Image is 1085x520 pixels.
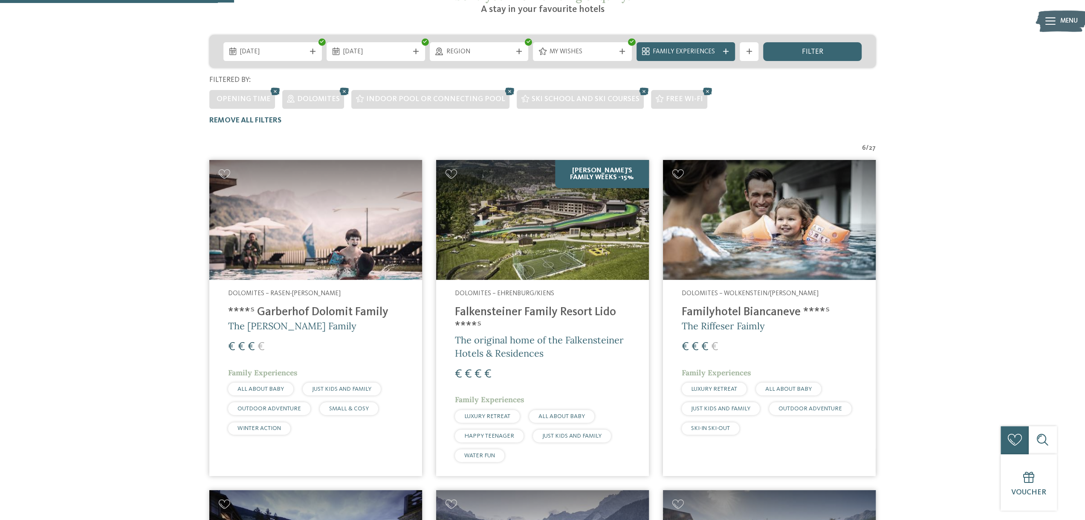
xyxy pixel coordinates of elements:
[228,368,298,378] span: Family Experiences
[237,425,281,431] span: WINTER ACTION
[455,395,524,404] span: Family Experiences
[682,290,819,297] span: Dolomites – Wolkenstein/[PERSON_NAME]
[465,368,472,381] span: €
[862,144,866,153] span: 6
[237,386,284,392] span: ALL ABOUT BABY
[663,160,876,280] img: Looking for family hotels? Find the best ones here!
[542,433,602,439] span: JUST KIDS AND FAMILY
[209,76,251,84] span: Filtered by:
[258,341,265,353] span: €
[480,5,604,14] span: A stay in your favourite hotels
[446,47,512,57] span: Region
[436,160,649,476] a: Looking for family hotels? Find the best ones here! [PERSON_NAME]'s Family Weeks -15% Dolomites –...
[455,368,462,381] span: €
[801,48,823,56] span: filter
[475,368,482,381] span: €
[228,290,341,297] span: Dolomites – Rasen-[PERSON_NAME]
[866,144,869,153] span: /
[778,406,842,412] span: OUTDOOR ADVENTURE
[663,160,876,476] a: Looking for family hotels? Find the best ones here! Dolomites – Wolkenstein/[PERSON_NAME] Familyh...
[228,305,403,320] h4: ****ˢ Garberhof Dolomit Family
[464,453,495,459] span: WATER FUN
[228,341,235,353] span: €
[248,341,255,353] span: €
[238,341,245,353] span: €
[209,160,422,476] a: Looking for family hotels? Find the best ones here! Dolomites – Rasen-[PERSON_NAME] ****ˢ Garberh...
[343,47,409,57] span: [DATE]
[455,334,624,359] span: The original home of the Falkensteiner Hotels & Residences
[691,406,750,412] span: JUST KIDS AND FAMILY
[665,96,703,103] span: Free Wi-Fi
[366,96,505,103] span: Indoor pool or connecting pool
[484,368,492,381] span: €
[682,305,857,320] h4: Familyhotel Biancaneve ****ˢ
[209,117,281,124] span: Remove all filters
[538,413,585,419] span: ALL ABOUT BABY
[711,341,718,353] span: €
[691,386,737,392] span: LUXURY RETREAT
[531,96,639,103] span: Ski school and ski courses
[653,47,718,57] span: Family Experiences
[312,386,371,392] span: JUST KIDS AND FAMILY
[550,47,615,57] span: My wishes
[1001,454,1057,511] a: Voucher
[329,406,369,412] span: SMALL & COSY
[297,96,339,103] span: Dolomites
[464,413,510,419] span: LUXURY RETREAT
[216,96,270,103] span: Opening time
[436,160,649,280] img: Looking for family hotels? Find the best ones here!
[682,368,751,378] span: Family Experiences
[237,406,301,412] span: OUTDOOR ADVENTURE
[765,386,812,392] span: ALL ABOUT BABY
[228,320,356,332] span: The [PERSON_NAME] Family
[692,341,699,353] span: €
[701,341,709,353] span: €
[682,341,689,353] span: €
[455,305,630,334] h4: Falkensteiner Family Resort Lido ****ˢ
[209,160,422,280] img: Looking for family hotels? Find the best ones here!
[869,144,876,153] span: 27
[455,290,554,297] span: Dolomites – Ehrenburg/Kiens
[464,433,514,439] span: HAPPY TEENAGER
[240,47,305,57] span: [DATE]
[691,425,730,431] span: SKI-IN SKI-OUT
[1011,489,1046,496] span: Voucher
[682,320,765,332] span: The Riffeser Faimly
